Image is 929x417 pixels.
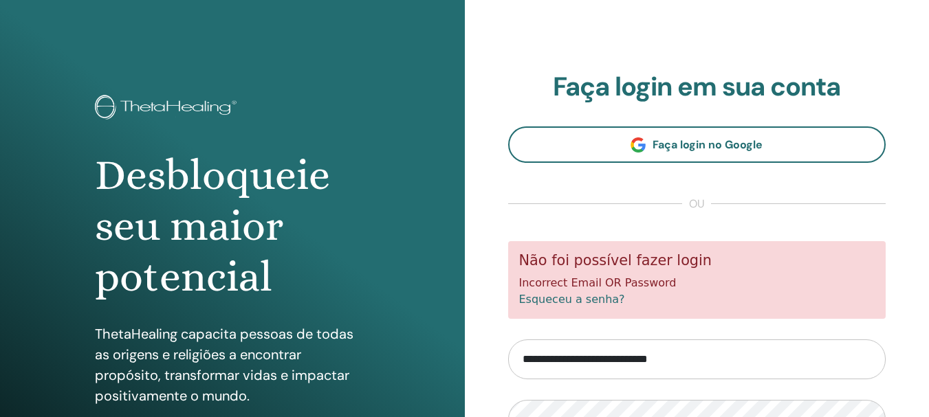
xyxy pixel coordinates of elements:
[95,324,370,406] p: ThetaHealing capacita pessoas de todas as origens e religiões a encontrar propósito, transformar ...
[519,252,875,269] h5: Não foi possível fazer login
[508,126,886,163] a: Faça login no Google
[95,150,370,303] h1: Desbloqueie seu maior potencial
[682,196,711,212] span: ou
[508,241,886,319] div: Incorrect Email OR Password
[653,137,763,152] span: Faça login no Google
[508,71,886,103] h2: Faça login em sua conta
[519,293,625,306] a: Esqueceu a senha?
